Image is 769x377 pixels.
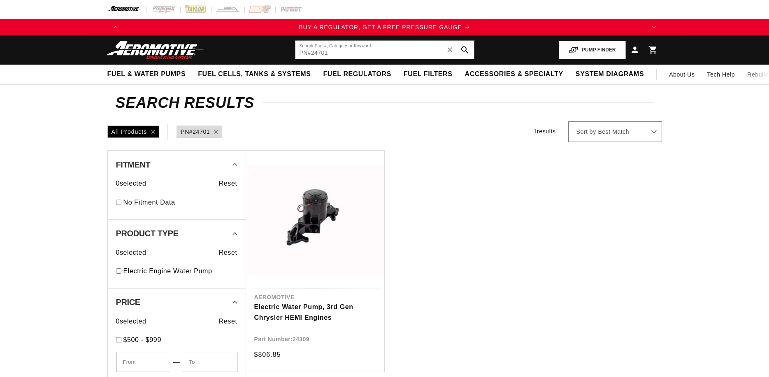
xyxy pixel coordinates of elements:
[317,65,397,84] summary: Fuel Regulators
[124,23,646,32] div: Announcement
[534,128,556,135] span: 1 results
[295,41,474,59] input: Search by Part Number, Category or Keyword
[116,298,140,306] span: Price
[116,178,146,189] span: 0 selected
[459,65,569,84] summary: Accessories & Specialty
[116,96,654,109] h2: Search Results
[576,128,596,136] span: Sort by
[173,357,180,368] span: —
[124,23,646,32] div: 1 of 4
[87,19,683,35] slideshow-component: Translation missing: en.sections.announcements.announcement_bar
[559,41,625,59] button: PUMP FINDER
[576,70,644,79] span: System Diagrams
[116,247,146,258] span: 0 selected
[107,70,186,79] span: Fuel & Water Pumps
[123,266,237,277] a: Electric Engine Water Pump
[254,302,376,323] a: Electric Water Pump, 3rd Gen Chrysler HEMI Engines
[101,65,192,84] summary: Fuel & Water Pumps
[663,65,701,84] a: About Us
[123,197,237,208] a: No Fitment Data
[182,352,237,372] input: To
[456,41,474,59] button: search button
[669,71,695,78] span: About Us
[404,70,453,79] span: Fuel Filters
[107,126,160,138] div: All Products
[446,43,454,56] span: ✕
[116,229,179,237] span: Product Type
[299,24,462,30] span: BUY A REGULATOR, GET A FREE PRESSURE GAUGE
[219,178,237,189] span: Reset
[124,23,646,32] a: BUY A REGULATOR, GET A FREE PRESSURE GAUGE
[116,352,171,372] input: From
[107,19,124,35] button: Translation missing: en.sections.announcements.previous_announcement
[219,316,237,327] span: Reset
[707,70,735,79] span: Tech Help
[465,70,563,79] span: Accessories & Specialty
[104,40,207,60] img: Aeromotive
[116,161,151,169] span: Fitment
[323,70,391,79] span: Fuel Regulators
[568,121,662,142] select: Sort by
[219,247,237,258] span: Reset
[701,65,741,84] summary: Tech Help
[123,336,161,343] span: $500 - $999
[192,65,317,84] summary: Fuel Cells, Tanks & Systems
[646,19,662,35] button: Translation missing: en.sections.announcements.next_announcement
[181,127,210,136] a: PN#24701
[198,70,311,79] span: Fuel Cells, Tanks & Systems
[397,65,459,84] summary: Fuel Filters
[116,316,146,327] span: 0 selected
[569,65,650,84] summary: System Diagrams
